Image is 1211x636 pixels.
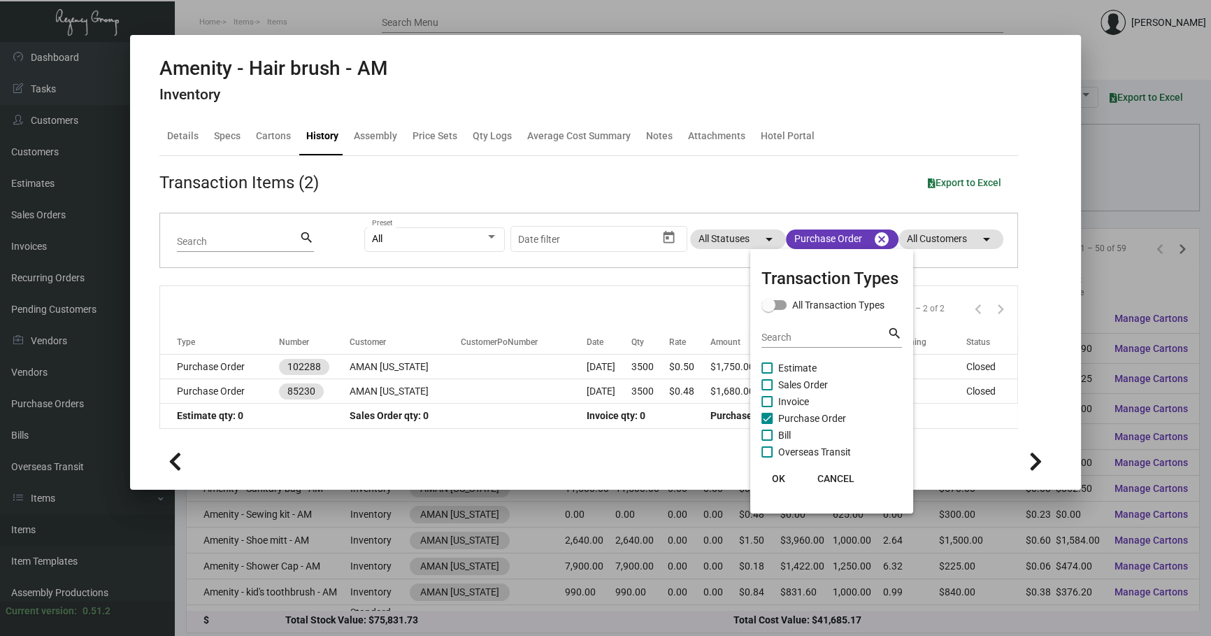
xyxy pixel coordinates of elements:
span: All Transaction Types [792,297,884,313]
button: CANCEL [806,466,866,491]
span: OK [772,473,785,484]
span: Overseas Transit [778,444,851,460]
div: Current version: [6,604,77,619]
span: Bill [778,427,791,444]
button: OK [756,466,801,491]
span: Purchase Order [778,410,846,427]
mat-card-title: Transaction Types [761,266,902,291]
div: 0.51.2 [83,604,110,619]
span: Invoice [778,393,809,410]
span: CANCEL [817,473,854,484]
span: Estimate [778,360,817,376]
span: Sales Order [778,376,828,393]
mat-icon: search [887,325,902,342]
